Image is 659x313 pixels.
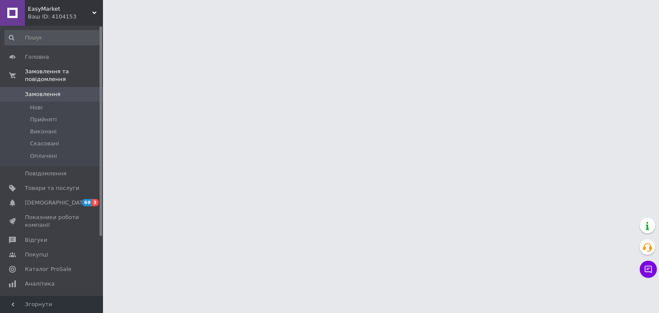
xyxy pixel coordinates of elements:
[25,68,103,83] span: Замовлення та повідомлення
[82,199,92,206] span: 69
[30,152,57,160] span: Оплачені
[25,251,48,259] span: Покупці
[30,128,57,135] span: Виконані
[25,280,54,288] span: Аналітика
[4,30,101,45] input: Пошук
[30,140,59,147] span: Скасовані
[25,53,49,61] span: Головна
[28,13,103,21] div: Ваш ID: 4104153
[640,261,657,278] button: Чат з покупцем
[30,104,42,111] span: Нові
[92,199,99,206] span: 3
[25,184,79,192] span: Товари та послуги
[30,116,57,123] span: Прийняті
[25,170,67,178] span: Повідомлення
[25,214,79,229] span: Показники роботи компанії
[25,236,47,244] span: Відгуки
[25,295,79,310] span: Управління сайтом
[25,90,60,98] span: Замовлення
[25,265,71,273] span: Каталог ProSale
[28,5,92,13] span: EasyMarket
[25,199,88,207] span: [DEMOGRAPHIC_DATA]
